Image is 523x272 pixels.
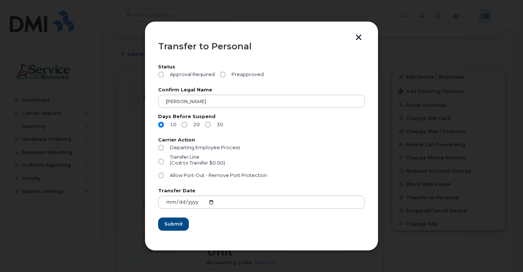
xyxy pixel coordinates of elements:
input: Departing Employee Process [158,145,164,151]
div: (Cost to Transfer $0.00) [170,160,225,166]
input: Preapproved [220,72,226,78]
span: Submit [164,220,183,227]
input: Transfer Line(Cost to Transfer $0.00) [158,159,164,165]
input: 30 [205,122,211,128]
input: Allow Port-Out - Remove Port Protection [158,173,164,178]
button: Submit [158,218,189,231]
label: Carrier Action [158,138,365,143]
span: Departing Employee Process [170,145,240,150]
div: Transfer to Personal [158,42,365,51]
label: Confirm Legal Name [158,88,365,92]
label: Status [158,65,365,69]
input: Approval Required [158,72,164,78]
label: Transfer Date [158,189,365,193]
span: 20 [190,122,200,128]
label: Days Before Suspend [158,114,365,119]
input: 20 [182,122,187,128]
span: Preapproved [229,72,264,78]
span: 10 [167,122,176,128]
span: Approval Required [167,72,215,78]
span: 30 [214,122,223,128]
span: Transfer Line [170,154,199,160]
input: 10 [158,122,164,128]
span: Allow Port-Out - Remove Port Protection [170,173,267,178]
